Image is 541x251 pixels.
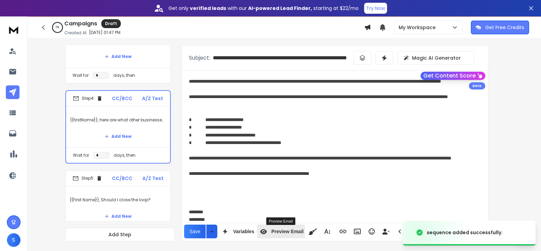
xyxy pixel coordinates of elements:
button: Variables [219,225,256,238]
strong: verified leads [190,5,226,12]
li: Step5CC/BCCA/Z Test{{First Name}}, Should I close the loop?Add New [65,170,171,228]
span: Preview Email [270,229,305,235]
button: Add New [99,210,137,223]
button: Try Now [364,3,387,14]
button: S [7,233,21,247]
p: {{firstName}}, here are what other businesses are doing right now [70,110,166,130]
p: Created At: [64,30,88,36]
p: Get only with our starting at $22/mo [168,5,359,12]
div: Beta [469,82,485,89]
p: Try Now [366,5,385,12]
li: Step3CC/BCCA/Z TestZero-hassle branded products (done right)Add NewWait fordays, then [65,11,171,83]
p: A/Z Test [142,95,163,102]
button: Add Step [65,228,175,241]
p: {{First Name}}, Should I close the loop? [70,190,166,210]
p: 0 % [56,25,59,29]
p: [DATE] 01:47 PM [89,30,120,35]
button: Get Content Score [421,72,485,80]
p: Magic AI Generator [412,55,461,61]
p: Get Free Credits [485,24,524,31]
button: Add New [99,130,137,143]
button: Save [184,225,206,238]
p: days, then [114,153,136,158]
div: sequence added successfully. [427,229,503,236]
p: My Workspace [399,24,438,31]
div: Preview Email [266,217,296,225]
p: CC/BCC [112,175,132,182]
div: Draft [101,19,121,28]
button: Magic AI Generator [397,51,474,65]
span: Variables [232,229,256,235]
p: A/Z Test [142,175,164,182]
div: Step 5 [73,175,102,181]
button: Preview Email [257,225,305,238]
button: Get Free Credits [471,21,529,34]
p: days, then [113,73,135,78]
button: Add New [99,50,137,63]
p: Subject: [189,54,210,62]
p: Wait for [73,73,89,78]
p: CC/BCC [112,95,132,102]
p: Wait for [73,153,89,158]
li: Step4CC/BCCA/Z Test{{firstName}}, here are what other businesses are doing right nowAdd NewWait f... [65,90,171,164]
img: logo [7,23,21,36]
strong: AI-powered Lead Finder, [248,5,312,12]
h1: Campaigns [64,20,97,28]
div: Step 4 [73,95,103,101]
